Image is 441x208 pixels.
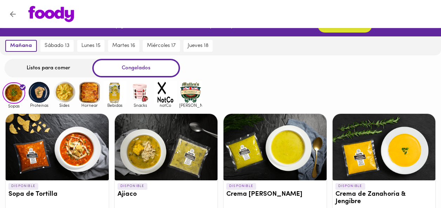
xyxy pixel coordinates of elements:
button: martes 16 [108,40,139,52]
span: Sopas [2,104,25,108]
h3: Ajiaco [118,191,215,198]
div: Ajiaco [115,114,218,180]
iframe: Messagebird Livechat Widget [400,167,434,201]
button: Volver [4,6,21,23]
button: sábado 13 [40,40,74,52]
img: Proteinas [28,81,51,104]
img: Snacks [129,81,152,104]
h3: Crema [PERSON_NAME] [226,191,324,198]
h3: Sopa de Tortilla [8,191,106,198]
button: miércoles 17 [143,40,180,52]
p: DISPONIBLE [8,183,38,189]
span: miércoles 17 [147,43,176,49]
span: lunes 15 [81,43,100,49]
div: Sopa de Tortilla [6,114,109,180]
span: Bebidas [103,103,126,108]
span: [PERSON_NAME] [179,103,202,108]
span: jueves 18 [188,43,208,49]
div: Congelados [92,59,180,77]
p: DISPONIBLE [226,183,256,189]
button: jueves 18 [183,40,213,52]
p: DISPONIBLE [335,183,365,189]
span: Proteinas [28,103,51,108]
span: notCo [154,103,177,108]
img: Sides [53,81,76,104]
img: notCo [154,81,177,104]
span: mañana [10,43,32,49]
span: martes 16 [112,43,135,49]
button: lunes 15 [77,40,105,52]
span: sábado 13 [45,43,69,49]
div: Listos para comer [5,59,92,77]
span: Sides [53,103,76,108]
h3: Crema de Zanahoria & Jengibre [335,191,433,206]
button: mañana [5,40,37,52]
div: Crema del Huerto [223,114,327,180]
div: Crema de Zanahoria & Jengibre [333,114,436,180]
img: Hornear [78,81,101,104]
img: logo.png [28,6,74,22]
p: DISPONIBLE [118,183,147,189]
span: Snacks [129,103,152,108]
img: mullens [179,81,202,104]
span: Hornear [78,103,101,108]
img: Bebidas [103,81,126,104]
img: Sopas [2,82,25,104]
